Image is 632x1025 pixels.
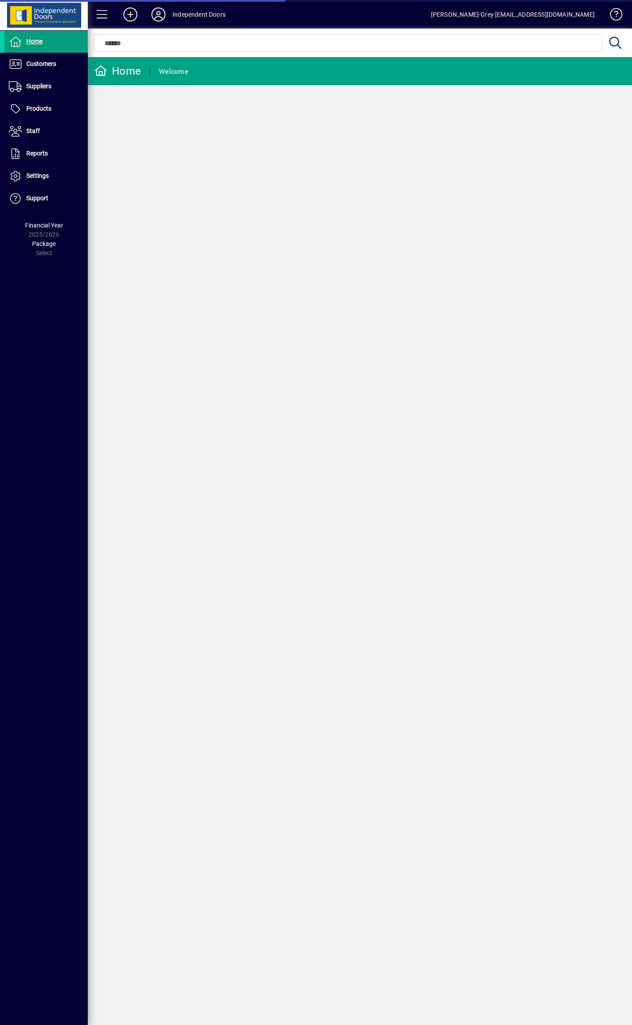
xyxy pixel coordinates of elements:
[431,7,595,22] div: [PERSON_NAME]-Grey [EMAIL_ADDRESS][DOMAIN_NAME]
[26,60,56,67] span: Customers
[26,172,49,179] span: Settings
[144,7,172,22] button: Profile
[26,83,51,90] span: Suppliers
[4,53,88,75] a: Customers
[25,222,63,229] span: Financial Year
[4,188,88,209] a: Support
[26,127,40,134] span: Staff
[4,120,88,142] a: Staff
[4,76,88,97] a: Suppliers
[603,2,621,30] a: Knowledge Base
[4,98,88,120] a: Products
[4,143,88,165] a: Reports
[26,195,48,202] span: Support
[26,105,51,112] span: Products
[4,165,88,187] a: Settings
[172,7,226,22] div: Independent Doors
[159,65,188,79] div: Welcome
[32,240,56,247] span: Package
[26,38,43,45] span: Home
[94,64,141,78] div: Home
[26,150,48,157] span: Reports
[116,7,144,22] button: Add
